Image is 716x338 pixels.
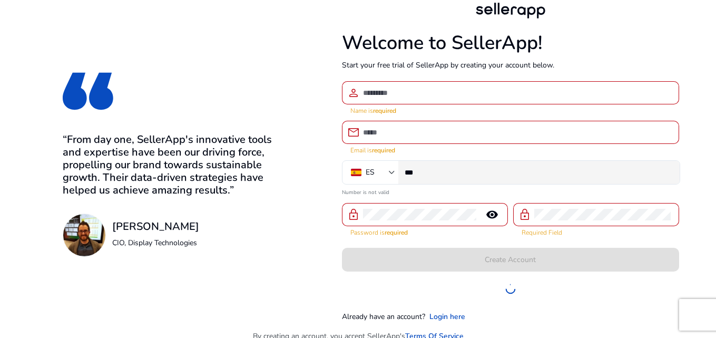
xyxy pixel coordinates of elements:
[350,104,671,115] mat-error: Name is
[347,86,360,99] span: person
[373,107,396,115] strong: required
[112,237,199,248] p: CIO, Display Technologies
[63,133,288,197] h3: “From day one, SellerApp's innovative tools and expertise have been our driving force, propelling...
[429,311,465,322] a: Login here
[342,32,679,54] h1: Welcome to SellerApp!
[366,167,375,178] div: ES
[347,126,360,139] span: email
[350,144,671,155] mat-error: Email is
[342,311,425,322] p: Already have an account?
[479,208,505,221] mat-icon: remove_red_eye
[350,226,499,237] mat-error: Password is
[342,186,679,197] mat-error: Number is not valid
[112,220,199,233] h3: [PERSON_NAME]
[342,60,679,71] p: Start your free trial of SellerApp by creating your account below.
[522,226,671,237] mat-error: Required Field
[385,228,408,237] strong: required
[347,208,360,221] span: lock
[518,208,531,221] span: lock
[372,146,395,154] strong: required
